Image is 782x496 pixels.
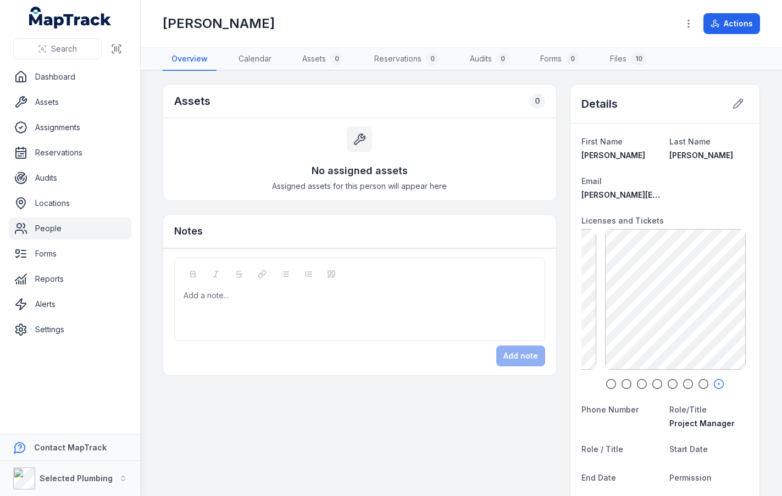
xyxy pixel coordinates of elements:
strong: Selected Plumbing [40,473,113,483]
span: Role/Title [669,405,707,414]
span: Phone Number [581,405,639,414]
div: 0 [330,52,343,65]
a: Audits [9,167,131,189]
h2: Assets [174,93,210,109]
span: Permission [669,473,712,482]
a: Reservations [9,142,131,164]
span: Assigned assets for this person will appear here [272,181,447,192]
span: First Name [581,137,623,146]
h3: No assigned assets [312,163,408,179]
a: Settings [9,319,131,341]
span: Email [581,176,602,186]
button: Search [13,38,102,59]
a: Overview [163,48,217,71]
div: 0 [566,52,579,65]
span: Role / Title [581,444,623,454]
h1: [PERSON_NAME] [163,15,275,32]
a: Forms [9,243,131,265]
a: People [9,218,131,239]
div: 0 [530,93,545,109]
span: [PERSON_NAME] [581,151,645,160]
a: Locations [9,192,131,214]
a: Reports [9,268,131,290]
span: Licenses and Tickets [581,216,664,225]
a: MapTrack [29,7,112,29]
a: Alerts [9,293,131,315]
a: Assets [9,91,131,113]
span: Search [51,43,77,54]
a: Assignments [9,116,131,138]
div: 0 [496,52,509,65]
span: [PERSON_NAME] [669,151,733,160]
span: Last Name [669,137,711,146]
a: Files10 [601,48,656,71]
a: Dashboard [9,66,131,88]
a: Forms0 [531,48,588,71]
strong: Contact MapTrack [34,443,107,452]
h2: Details [581,96,618,112]
div: 0 [426,52,439,65]
div: 10 [631,52,647,65]
a: Calendar [230,48,280,71]
a: Audits0 [461,48,518,71]
span: Start Date [669,444,708,454]
h3: Notes [174,224,203,239]
span: Project Manager [669,419,735,428]
a: Assets0 [293,48,352,71]
span: [PERSON_NAME][EMAIL_ADDRESS][DOMAIN_NAME] [581,190,778,199]
span: End Date [581,473,616,482]
button: Actions [703,13,760,34]
a: Reservations0 [365,48,448,71]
